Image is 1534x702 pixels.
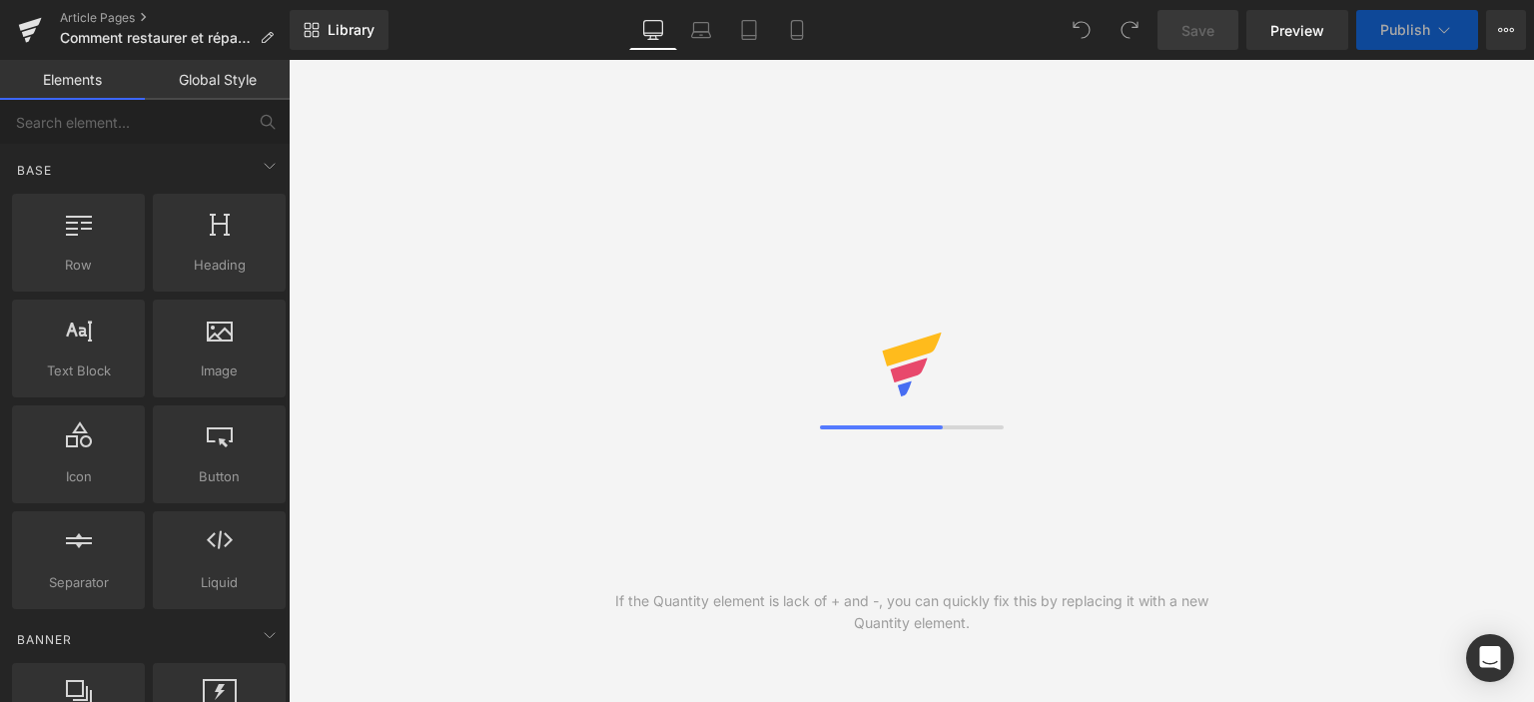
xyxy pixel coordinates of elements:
span: Liquid [159,572,280,593]
span: Image [159,360,280,381]
span: Preview [1270,20,1324,41]
a: Article Pages [60,10,290,26]
button: Redo [1110,10,1150,50]
div: If the Quantity element is lack of + and -, you can quickly fix this by replacing it with a new Q... [600,590,1223,634]
a: Global Style [145,60,290,100]
span: Heading [159,255,280,276]
span: Save [1181,20,1214,41]
div: Open Intercom Messenger [1466,634,1514,682]
a: Desktop [629,10,677,50]
a: Preview [1246,10,1348,50]
span: Icon [18,466,139,487]
a: Laptop [677,10,725,50]
span: Text Block [18,360,139,381]
span: Base [15,161,54,180]
span: Comment restaurer et réparer des cheveux colorés [60,30,252,46]
button: Undo [1062,10,1102,50]
a: New Library [290,10,388,50]
span: Separator [18,572,139,593]
a: Tablet [725,10,773,50]
button: Publish [1356,10,1478,50]
span: Row [18,255,139,276]
a: Mobile [773,10,821,50]
button: More [1486,10,1526,50]
span: Library [328,21,375,39]
span: Button [159,466,280,487]
span: Publish [1380,22,1430,38]
span: Banner [15,630,74,649]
